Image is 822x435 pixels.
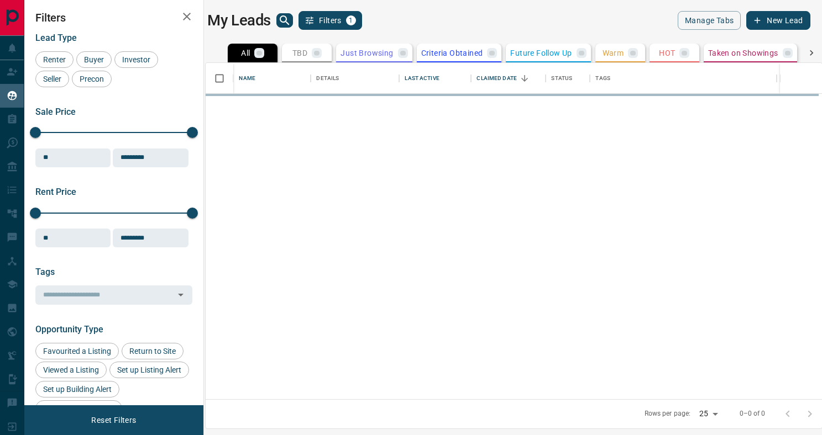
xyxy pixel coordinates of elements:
div: Favourited a Listing [35,343,119,359]
p: HOT [659,49,675,57]
div: Precon [72,71,112,87]
div: Buyer [76,51,112,68]
span: Set up Listing Alert [113,365,185,374]
p: Taken on Showings [708,49,778,57]
div: Details [316,63,339,94]
span: Favourited a Listing [39,347,115,356]
p: 0–0 of 0 [740,409,766,418]
span: Return to Site [125,347,180,356]
p: Criteria Obtained [421,49,483,57]
div: Renter [35,51,74,68]
span: Tags [35,267,55,277]
span: Set up Building Alert [39,385,116,394]
span: 1 [347,17,355,24]
div: Tags [595,63,610,94]
div: Claimed Date [471,63,546,94]
button: Sort [517,71,532,86]
div: Tags [590,63,777,94]
div: 25 [695,406,721,422]
button: search button [276,13,293,28]
button: Open [173,287,189,303]
div: Reactivated Account [35,400,122,417]
p: Rows per page: [645,409,691,418]
div: Name [233,63,311,94]
span: Reactivated Account [39,404,118,413]
div: Viewed a Listing [35,362,107,378]
h2: Filters [35,11,192,24]
button: Filters1 [299,11,362,30]
span: Buyer [80,55,108,64]
h1: My Leads [207,12,271,29]
span: Rent Price [35,187,76,197]
p: TBD [292,49,307,57]
span: Lead Type [35,33,77,43]
div: Seller [35,71,69,87]
p: Just Browsing [341,49,393,57]
span: Sale Price [35,107,76,117]
span: Renter [39,55,70,64]
div: Claimed Date [477,63,517,94]
div: Investor [114,51,158,68]
p: Future Follow Up [510,49,572,57]
div: Status [551,63,572,94]
div: Last Active [405,63,439,94]
span: Opportunity Type [35,324,103,335]
div: Status [546,63,590,94]
span: Investor [118,55,154,64]
p: All [241,49,250,57]
button: New Lead [746,11,810,30]
div: Return to Site [122,343,184,359]
span: Seller [39,75,65,83]
span: Precon [76,75,108,83]
div: Set up Listing Alert [109,362,189,378]
button: Manage Tabs [678,11,741,30]
div: Last Active [399,63,471,94]
span: Viewed a Listing [39,365,103,374]
div: Set up Building Alert [35,381,119,397]
button: Reset Filters [84,411,143,429]
p: Warm [603,49,624,57]
div: Name [239,63,255,94]
div: Details [311,63,399,94]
